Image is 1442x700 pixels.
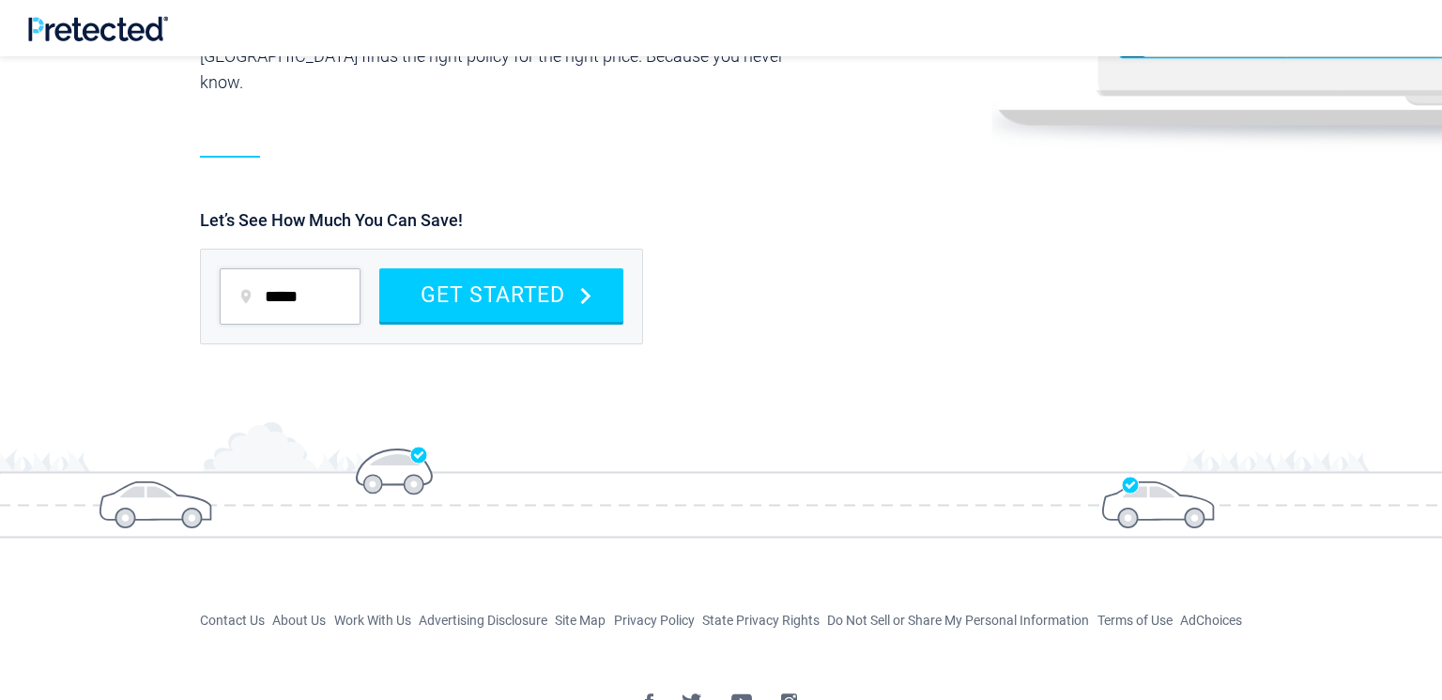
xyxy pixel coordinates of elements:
[379,268,623,322] button: GET STARTED
[200,210,1228,230] div: Let’s See How Much You Can Save!
[555,613,606,628] a: Site Map
[702,613,820,628] a: State Privacy Rights
[272,613,326,628] a: About Us
[827,613,1089,628] a: Do Not Sell or Share My Personal Information
[220,268,360,325] input: zip code
[614,613,695,628] a: Privacy Policy
[334,613,411,628] a: Work With Us
[200,613,265,628] a: Contact Us
[1180,613,1242,628] a: AdChoices
[419,613,547,628] a: Advertising Disclosure
[28,16,168,41] img: Pretected Logo
[1097,613,1173,628] a: Terms of Use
